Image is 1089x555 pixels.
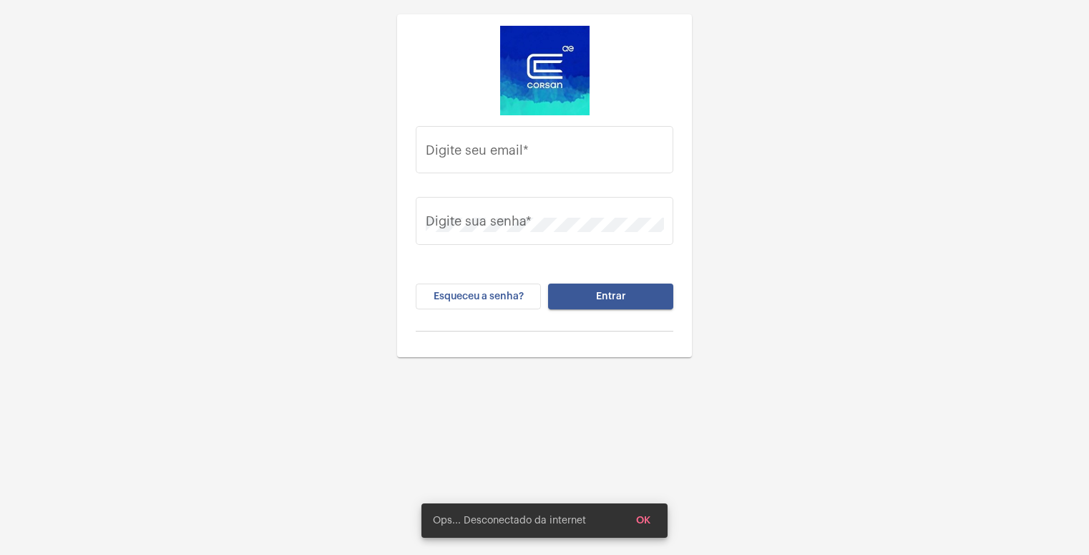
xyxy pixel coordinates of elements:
[636,516,650,526] span: OK
[434,291,524,301] span: Esqueceu a senha?
[548,284,673,309] button: Entrar
[433,513,586,528] span: Ops... Desconectado da internet
[596,291,626,301] span: Entrar
[416,284,541,309] button: Esqueceu a senha?
[625,508,662,534] button: OK
[500,26,590,115] img: d4669ae0-8c07-2337-4f67-34b0df7f5ae4.jpeg
[426,146,664,160] input: Digite seu email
